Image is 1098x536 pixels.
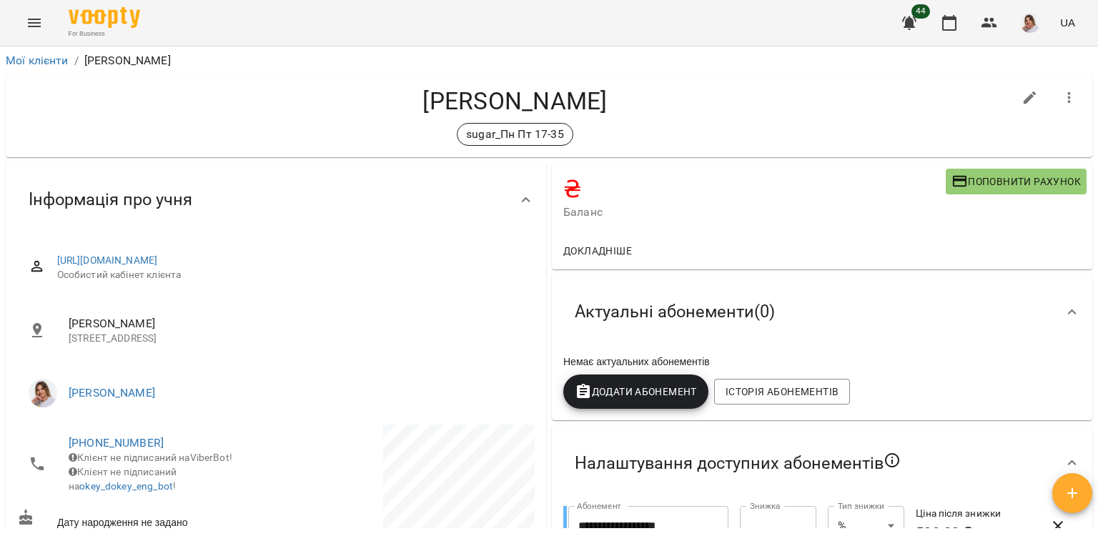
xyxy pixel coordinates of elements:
[6,163,546,237] div: Інформація про учня
[69,7,140,28] img: Voopty Logo
[69,436,164,450] a: [PHONE_NUMBER]
[69,315,523,332] span: [PERSON_NAME]
[1054,9,1081,36] button: UA
[57,268,523,282] span: Особистий кабінет клієнта
[79,480,173,492] a: okey_dokey_eng_bot
[466,126,564,143] p: sugar_Пн Пт 17-35
[69,29,140,39] span: For Business
[563,374,708,409] button: Додати Абонемент
[884,452,901,469] svg: Якщо не обрано жодного, клієнт зможе побачити всі публічні абонементи
[457,123,573,146] div: sugar_Пн Пт 17-35
[563,242,632,259] span: Докладніше
[575,383,697,400] span: Додати Абонемент
[69,452,232,463] span: Клієнт не підписаний на ViberBot!
[84,52,171,69] p: [PERSON_NAME]
[57,254,158,266] a: [URL][DOMAIN_NAME]
[563,204,946,221] span: Баланс
[951,173,1081,190] span: Поповнити рахунок
[916,506,1037,522] h6: Ціна після знижки
[552,275,1092,349] div: Актуальні абонементи(0)
[14,506,276,532] div: Дату народження не задано
[1060,15,1075,30] span: UA
[563,174,946,204] h4: ₴
[29,379,57,407] img: Мартинець Оксана Геннадіївна
[560,352,1084,372] div: Немає актуальних абонементів
[575,452,901,475] span: Налаштування доступних абонементів
[74,52,79,69] li: /
[726,383,839,400] span: Історія абонементів
[911,4,930,19] span: 44
[69,332,523,346] p: [STREET_ADDRESS]
[575,301,775,323] span: Актуальні абонементи ( 0 )
[69,466,177,492] span: Клієнт не підписаний на !
[552,426,1092,500] div: Налаштування доступних абонементів
[69,386,155,399] a: [PERSON_NAME]
[29,189,192,211] span: Інформація про учня
[6,52,1092,69] nav: breadcrumb
[1020,13,1040,33] img: d332a1c3318355be326c790ed3ba89f4.jpg
[17,6,51,40] button: Menu
[17,86,1013,116] h4: [PERSON_NAME]
[714,379,850,405] button: Історія абонементів
[6,54,69,67] a: Мої клієнти
[946,169,1087,194] button: Поповнити рахунок
[558,238,638,264] button: Докладніше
